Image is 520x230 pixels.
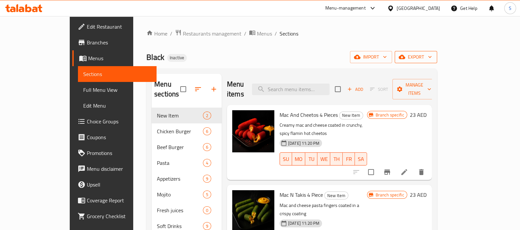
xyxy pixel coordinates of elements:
span: Select all sections [176,82,190,96]
span: Upsell [87,181,151,189]
span: New Item [339,112,363,119]
button: SA [355,152,367,166]
div: items [203,191,211,198]
button: Add [345,84,366,94]
div: items [203,175,211,183]
a: Sections [78,66,157,82]
span: Mac And Cheetos 4 Pieces [280,110,338,120]
span: MO [295,154,303,164]
button: import [350,51,392,63]
span: Menu disclaimer [87,165,151,173]
a: Home [146,30,167,38]
h2: Menu items [227,79,244,99]
span: Full Menu View [83,86,151,94]
span: Soft Drinks [157,222,203,230]
div: Mojito5 [152,187,222,202]
div: Fresh juices0 [152,202,222,218]
span: Chicken Burger [157,127,203,135]
span: export [400,53,432,61]
span: Appetizers [157,175,203,183]
a: Menus [72,50,157,66]
span: Mojito [157,191,203,198]
span: FR [345,154,352,164]
span: Sections [280,30,298,38]
a: Edit Menu [78,98,157,114]
button: export [395,51,437,63]
div: Beef Burger6 [152,139,222,155]
span: WE [320,154,328,164]
span: Add item [345,84,366,94]
span: Select to update [364,165,378,179]
li: / [244,30,246,38]
button: MO [292,152,305,166]
input: search [252,84,330,95]
button: FR [343,152,355,166]
span: Branch specific [373,192,407,198]
span: 6 [203,128,211,135]
span: SA [358,154,364,164]
span: Beef Burger [157,143,203,151]
span: [DATE] 11:20 PM [285,220,322,226]
p: Mac and cheese pasta fingers coated in a crispy coating [280,201,367,218]
span: [DATE] 11:20 PM [285,140,322,146]
div: New Item [324,192,348,199]
span: Sort sections [190,81,206,97]
span: Choice Groups [87,117,151,125]
div: New Item [339,112,363,119]
div: [GEOGRAPHIC_DATA] [397,5,440,12]
span: Restaurants management [183,30,241,38]
button: Branch-specific-item [379,164,395,180]
span: 9 [203,176,211,182]
a: Edit menu item [400,168,408,176]
span: 5 [203,192,211,198]
a: Restaurants management [175,29,241,38]
span: S [509,5,511,12]
div: items [203,143,211,151]
a: Coupons [72,129,157,145]
h6: 23 AED [410,110,427,119]
div: items [203,222,211,230]
span: 9 [203,223,211,229]
nav: breadcrumb [146,29,437,38]
button: SU [280,152,292,166]
button: Add section [206,81,222,97]
span: Fresh juices [157,206,203,214]
span: TU [308,154,315,164]
a: Promotions [72,145,157,161]
h2: Menu sections [154,79,180,99]
div: items [203,112,211,119]
span: Edit Menu [83,102,151,110]
div: Menu-management [325,4,366,12]
div: New Item2 [152,108,222,123]
a: Branches [72,35,157,50]
button: Manage items [392,79,436,99]
div: items [203,206,211,214]
a: Full Menu View [78,82,157,98]
span: New Item [325,192,348,199]
span: import [355,53,387,61]
span: Menus [88,54,151,62]
h6: 23 AED [410,190,427,199]
div: Pasta4 [152,155,222,171]
span: Sections [83,70,151,78]
div: items [203,127,211,135]
span: TH [333,154,340,164]
span: Menus [257,30,272,38]
span: Grocery Checklist [87,212,151,220]
a: Grocery Checklist [72,208,157,224]
div: New Item [157,112,203,119]
a: Choice Groups [72,114,157,129]
span: Inactive [167,55,187,61]
span: Coverage Report [87,196,151,204]
span: Branches [87,38,151,46]
a: Menus [249,29,272,38]
li: / [170,30,172,38]
span: 0 [203,207,211,214]
div: Appetizers9 [152,171,222,187]
span: Select section [331,82,345,96]
span: Mac N Takis 4 Piece [280,190,323,200]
